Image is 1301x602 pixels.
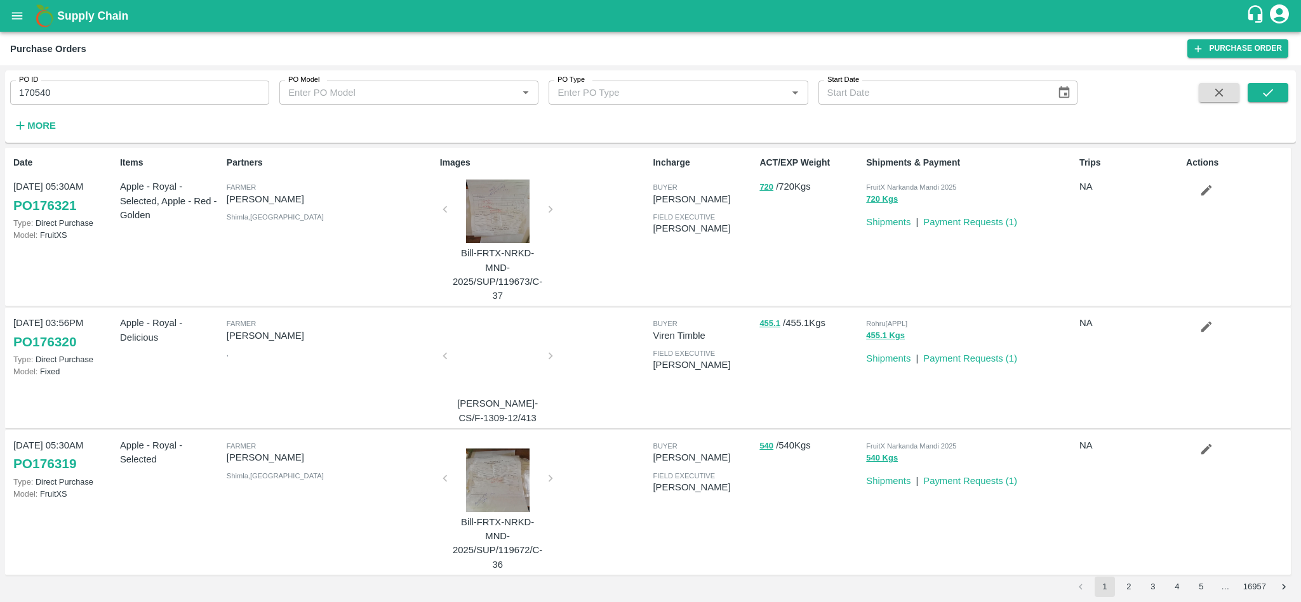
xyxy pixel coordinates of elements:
div: Purchase Orders [10,41,86,57]
p: Direct Purchase [13,476,115,488]
span: Type: [13,477,33,487]
button: Go to page 3 [1143,577,1163,597]
label: PO Model [288,75,320,85]
a: Supply Chain [57,7,1246,25]
a: Shipments [866,353,911,363]
p: [DATE] 05:30AM [13,438,115,452]
p: [DATE] 03:56PM [13,316,115,330]
label: Start Date [827,75,859,85]
input: Start Date [818,81,1047,105]
a: Payment Requests (1) [923,217,1017,227]
span: Type: [13,218,33,228]
button: 540 Kgs [866,451,898,466]
button: Go to page 5 [1191,577,1211,597]
button: Open [787,84,803,101]
div: | [911,469,918,488]
span: Farmer [227,442,256,450]
span: Farmer [227,183,256,191]
img: logo [32,3,57,29]
p: Date [13,156,115,169]
p: FruitXS [13,488,115,500]
a: Shipments [866,217,911,227]
p: Bill-FRTX-NRKD-MND-2025/SUP/119673/C-37 [450,246,545,303]
p: [PERSON_NAME] [227,192,435,206]
span: buyer [653,320,677,327]
div: account of current user [1268,3,1291,29]
button: 455.1 [759,317,780,331]
span: Shimla , [GEOGRAPHIC_DATA] [227,472,324,480]
div: customer-support [1246,4,1268,27]
span: Type: [13,355,33,364]
input: Enter PO ID [10,81,269,105]
span: , [227,350,229,357]
a: PO176321 [13,194,76,217]
p: / 720 Kgs [759,180,861,194]
a: Payment Requests (1) [923,476,1017,486]
button: 540 [759,439,773,454]
p: / 455.1 Kgs [759,316,861,330]
p: Partners [227,156,435,169]
span: FruitX Narkanda Mandi 2025 [866,442,956,450]
a: Payment Requests (1) [923,353,1017,363]
span: field executive [653,472,715,480]
p: Fixed [13,365,115,377]
button: page 1 [1095,577,1115,597]
button: Go to next page [1274,577,1294,597]
button: Choose date [1052,81,1076,105]
span: Rohru[APPL] [866,320,907,327]
input: Enter PO Model [283,84,497,101]
button: Go to page 2 [1119,577,1139,597]
button: More [10,115,59,136]
p: Incharge [653,156,754,169]
span: buyer [653,442,677,450]
button: Open [517,84,534,101]
p: [PERSON_NAME]-CS/F-1309-12/413 [450,396,545,425]
button: open drawer [3,1,32,30]
p: [PERSON_NAME] [653,480,754,494]
p: [PERSON_NAME] [653,192,754,206]
p: NA [1079,180,1181,193]
div: | [911,346,918,365]
b: Supply Chain [57,10,128,22]
p: Items [120,156,222,169]
button: Go to page 4 [1167,577,1187,597]
p: Shipments & Payment [866,156,1074,169]
input: Enter PO Type [552,84,766,101]
button: 455.1 Kgs [866,329,905,343]
p: Direct Purchase [13,217,115,229]
p: Bill-FRTX-NRKD-MND-2025/SUP/119672/C-36 [450,515,545,572]
p: Apple - Royal - Delicious [120,316,222,344]
p: [PERSON_NAME] [227,329,435,343]
p: Apple - Royal - Selected, Apple - Red - Golden [120,180,222,222]
p: [PERSON_NAME] [653,450,754,464]
span: buyer [653,183,677,191]
button: 720 [759,180,773,195]
a: Purchase Order [1187,39,1288,58]
div: | [911,210,918,229]
a: PO176320 [13,330,76,353]
a: PO176319 [13,452,76,475]
span: Model: [13,230,37,240]
p: [PERSON_NAME] [653,221,754,235]
span: field executive [653,213,715,221]
p: Apple - Royal - Selected [120,438,222,467]
span: Shimla , [GEOGRAPHIC_DATA] [227,213,324,221]
span: field executive [653,350,715,357]
nav: pagination navigation [1069,577,1296,597]
label: PO ID [19,75,38,85]
p: Images [440,156,648,169]
p: NA [1079,316,1181,330]
p: Direct Purchase [13,353,115,365]
p: Actions [1186,156,1288,169]
span: FruitX Narkanda Mandi 2025 [866,183,956,191]
button: 720 Kgs [866,192,898,207]
strong: More [27,121,56,131]
p: Viren Timble [653,329,754,343]
p: [PERSON_NAME] [653,358,754,372]
label: PO Type [557,75,585,85]
p: Trips [1079,156,1181,169]
p: [PERSON_NAME] [227,450,435,464]
p: NA [1079,438,1181,452]
p: ACT/EXP Weight [759,156,861,169]
p: FruitXS [13,229,115,241]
